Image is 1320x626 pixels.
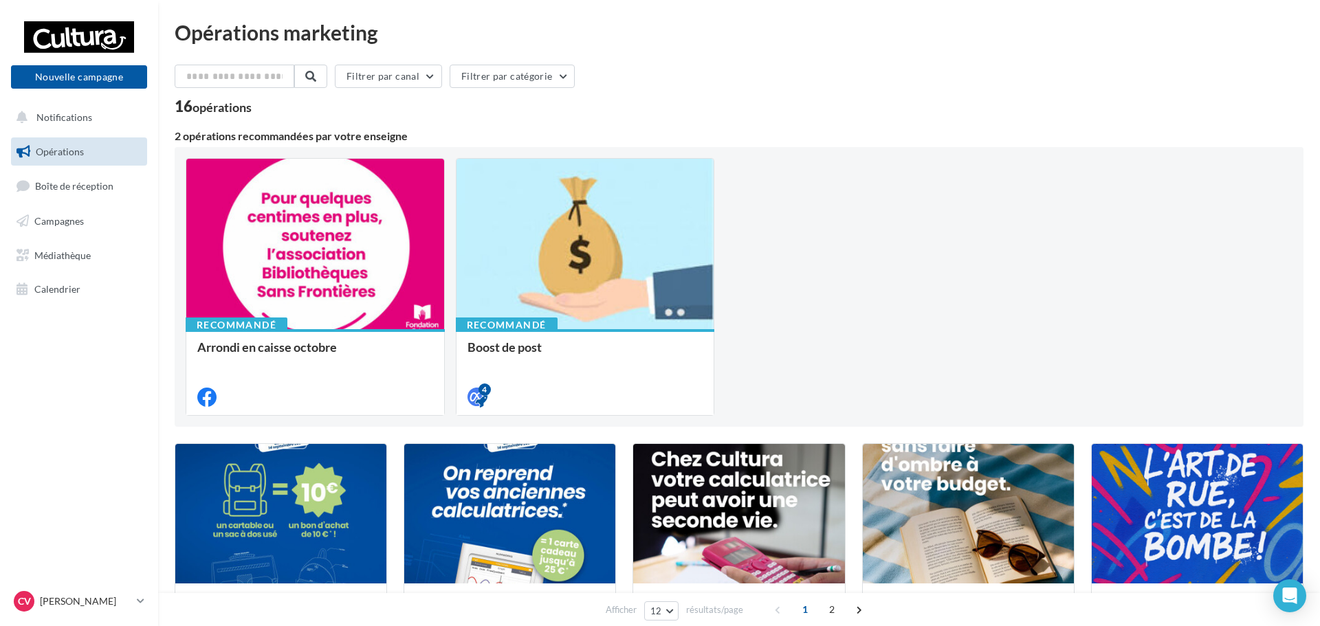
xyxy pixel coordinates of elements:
a: Campagnes [8,207,150,236]
div: 4 [478,383,491,396]
button: Nouvelle campagne [11,65,147,89]
span: Afficher [606,603,637,616]
div: opérations [192,101,252,113]
div: Opérations marketing [175,22,1303,43]
span: Opérations [36,146,84,157]
span: Médiathèque [34,249,91,260]
button: 12 [644,601,679,621]
div: Open Intercom Messenger [1273,579,1306,612]
a: Calendrier [8,275,150,304]
span: CV [18,594,31,608]
a: Opérations [8,137,150,166]
button: Notifications [8,103,144,132]
span: Calendrier [34,283,80,295]
div: 2 opérations recommandées par votre enseigne [175,131,1303,142]
a: Médiathèque [8,241,150,270]
span: Notifications [36,111,92,123]
p: [PERSON_NAME] [40,594,131,608]
span: Campagnes [34,215,84,227]
div: 16 [175,99,252,114]
a: CV [PERSON_NAME] [11,588,147,614]
span: 2 [821,599,843,621]
div: Recommandé [456,317,558,333]
span: résultats/page [686,603,743,616]
span: 1 [794,599,816,621]
a: Boîte de réception [8,171,150,201]
div: Arrondi en caisse octobre [197,340,433,368]
span: 12 [650,605,662,616]
span: Boîte de réception [35,180,113,192]
div: Recommandé [186,317,287,333]
div: Boost de post [467,340,703,368]
button: Filtrer par catégorie [450,65,575,88]
button: Filtrer par canal [335,65,442,88]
